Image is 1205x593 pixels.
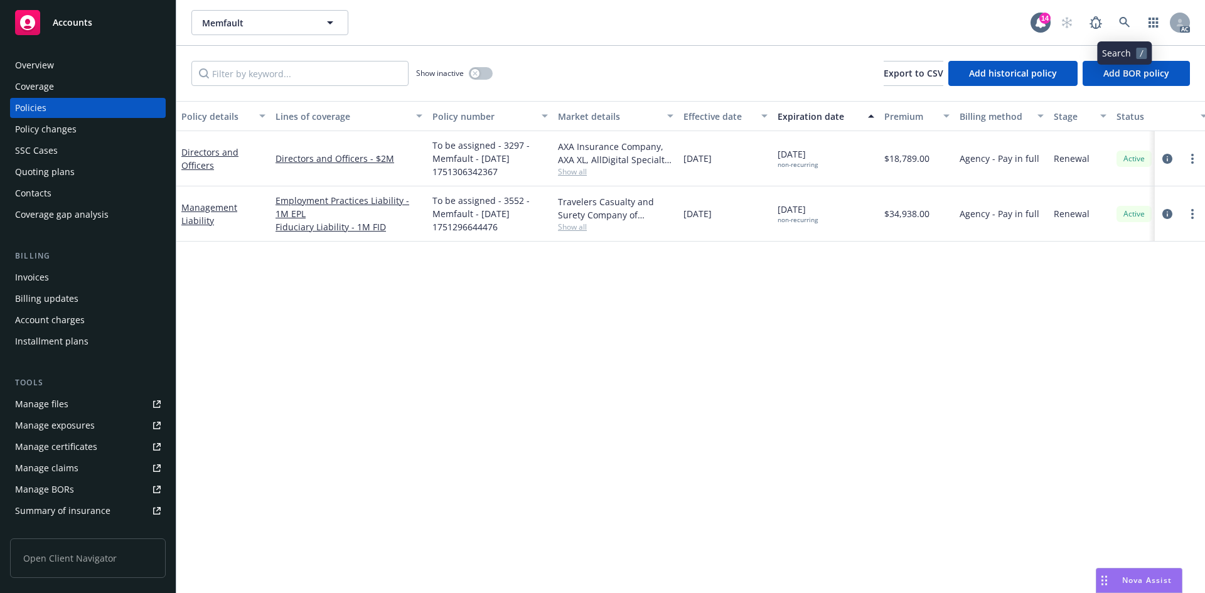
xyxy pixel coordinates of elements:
[1185,151,1200,166] a: more
[558,166,673,177] span: Show all
[778,147,818,169] span: [DATE]
[276,194,422,220] a: Employment Practices Liability - 1M EPL
[1185,206,1200,222] a: more
[10,501,166,521] a: Summary of insurance
[1103,67,1169,79] span: Add BOR policy
[1117,110,1193,123] div: Status
[15,415,95,435] div: Manage exposures
[683,207,712,220] span: [DATE]
[969,67,1057,79] span: Add historical policy
[10,250,166,262] div: Billing
[558,195,673,222] div: Travelers Casualty and Surety Company of America, Travelers Insurance, RT Specialty Insurance Ser...
[10,205,166,225] a: Coverage gap analysis
[1039,13,1051,24] div: 14
[432,139,548,178] span: To be assigned - 3297 - Memfault - [DATE] 1751306342367
[1054,110,1093,123] div: Stage
[1122,208,1147,220] span: Active
[955,101,1049,131] button: Billing method
[10,183,166,203] a: Contacts
[15,183,51,203] div: Contacts
[15,55,54,75] div: Overview
[15,98,46,118] div: Policies
[778,203,818,224] span: [DATE]
[276,110,409,123] div: Lines of coverage
[15,141,58,161] div: SSC Cases
[678,101,773,131] button: Effective date
[1122,153,1147,164] span: Active
[10,55,166,75] a: Overview
[432,194,548,233] span: To be assigned - 3552 - Memfault - [DATE] 1751296644476
[558,110,660,123] div: Market details
[15,119,77,139] div: Policy changes
[10,479,166,500] a: Manage BORs
[1122,575,1172,585] span: Nova Assist
[10,5,166,40] a: Accounts
[15,77,54,97] div: Coverage
[778,216,818,224] div: non-recurring
[1112,10,1137,35] a: Search
[181,146,238,171] a: Directors and Officers
[10,98,166,118] a: Policies
[884,67,943,79] span: Export to CSV
[10,141,166,161] a: SSC Cases
[15,437,97,457] div: Manage certificates
[884,110,936,123] div: Premium
[10,415,166,435] a: Manage exposures
[10,162,166,182] a: Quoting plans
[10,289,166,309] a: Billing updates
[276,220,422,233] a: Fiduciary Liability - 1M FID
[960,110,1030,123] div: Billing method
[15,501,110,521] div: Summary of insurance
[10,77,166,97] a: Coverage
[884,207,929,220] span: $34,938.00
[10,119,166,139] a: Policy changes
[176,101,270,131] button: Policy details
[1096,569,1112,592] div: Drag to move
[558,222,673,232] span: Show all
[10,267,166,287] a: Invoices
[15,394,68,414] div: Manage files
[10,538,166,578] span: Open Client Navigator
[191,10,348,35] button: Memfault
[884,61,943,86] button: Export to CSV
[181,201,237,227] a: Management Liability
[15,289,78,309] div: Billing updates
[10,394,166,414] a: Manage files
[10,310,166,330] a: Account charges
[1160,151,1175,166] a: circleInformation
[683,110,754,123] div: Effective date
[778,161,818,169] div: non-recurring
[276,152,422,165] a: Directors and Officers - $2M
[15,205,109,225] div: Coverage gap analysis
[191,61,409,86] input: Filter by keyword...
[1054,152,1090,165] span: Renewal
[181,110,252,123] div: Policy details
[416,68,464,78] span: Show inactive
[683,152,712,165] span: [DATE]
[432,110,534,123] div: Policy number
[1054,207,1090,220] span: Renewal
[960,152,1039,165] span: Agency - Pay in full
[10,458,166,478] a: Manage claims
[773,101,879,131] button: Expiration date
[553,101,678,131] button: Market details
[1141,10,1166,35] a: Switch app
[15,267,49,287] div: Invoices
[1054,10,1079,35] a: Start snowing
[778,110,860,123] div: Expiration date
[879,101,955,131] button: Premium
[202,16,311,29] span: Memfault
[15,310,85,330] div: Account charges
[884,152,929,165] span: $18,789.00
[1083,61,1190,86] button: Add BOR policy
[1160,206,1175,222] a: circleInformation
[960,207,1039,220] span: Agency - Pay in full
[10,377,166,389] div: Tools
[15,458,78,478] div: Manage claims
[10,437,166,457] a: Manage certificates
[15,479,74,500] div: Manage BORs
[948,61,1078,86] button: Add historical policy
[1096,568,1182,593] button: Nova Assist
[10,331,166,351] a: Installment plans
